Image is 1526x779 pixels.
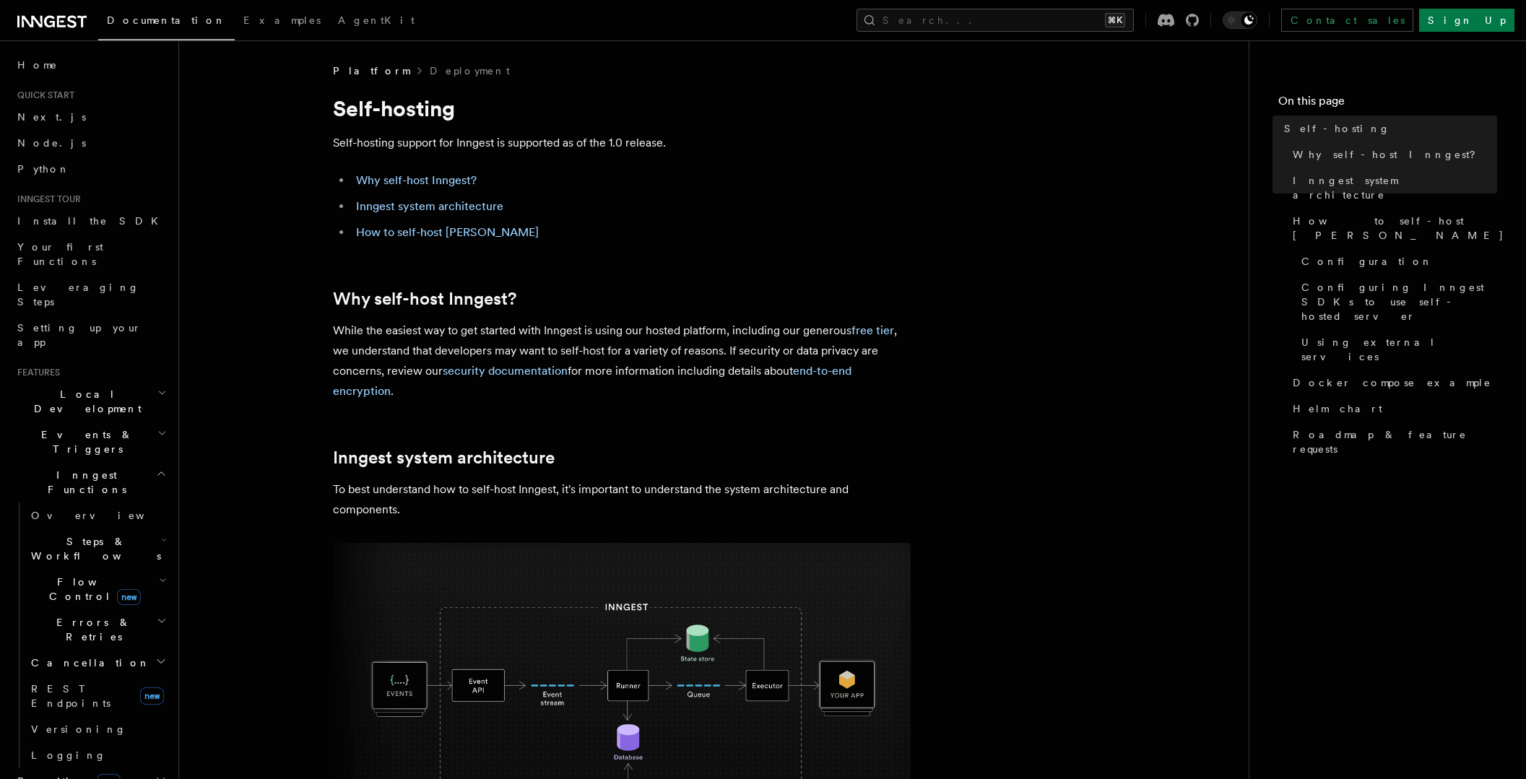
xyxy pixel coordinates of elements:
[25,742,170,768] a: Logging
[1223,12,1257,29] button: Toggle dark mode
[17,282,139,308] span: Leveraging Steps
[31,683,110,709] span: REST Endpoints
[17,215,167,227] span: Install the SDK
[1287,370,1497,396] a: Docker compose example
[1301,280,1497,323] span: Configuring Inngest SDKs to use self-hosted server
[333,448,555,468] a: Inngest system architecture
[1296,329,1497,370] a: Using external services
[17,241,103,267] span: Your first Functions
[117,589,141,605] span: new
[1278,92,1497,116] h4: On this page
[1293,173,1497,202] span: Inngest system architecture
[1301,254,1433,269] span: Configuration
[17,58,58,72] span: Home
[31,749,106,761] span: Logging
[12,130,170,156] a: Node.js
[1284,121,1390,136] span: Self-hosting
[12,274,170,315] a: Leveraging Steps
[1293,214,1504,243] span: How to self-host [PERSON_NAME]
[356,199,503,213] a: Inngest system architecture
[333,479,911,520] p: To best understand how to self-host Inngest, it's important to understand the system architecture...
[1287,167,1497,208] a: Inngest system architecture
[1296,274,1497,329] a: Configuring Inngest SDKs to use self-hosted server
[1287,396,1497,422] a: Helm chart
[12,387,157,416] span: Local Development
[12,462,170,502] button: Inngest Functions
[333,321,911,401] p: While the easiest way to get started with Inngest is using our hosted platform, including our gen...
[857,9,1134,32] button: Search...⌘K
[338,14,415,26] span: AgentKit
[1105,13,1125,27] kbd: ⌘K
[12,422,170,462] button: Events & Triggers
[333,64,409,78] span: Platform
[140,687,164,705] span: new
[356,225,539,239] a: How to self-host [PERSON_NAME]
[1419,9,1514,32] a: Sign Up
[25,575,159,604] span: Flow Control
[12,90,74,101] span: Quick start
[12,427,157,456] span: Events & Triggers
[1301,335,1497,364] span: Using external services
[17,163,70,175] span: Python
[12,52,170,78] a: Home
[25,609,170,650] button: Errors & Retries
[25,569,170,609] button: Flow Controlnew
[851,323,894,337] a: free tier
[235,4,329,39] a: Examples
[25,534,161,563] span: Steps & Workflows
[107,14,226,26] span: Documentation
[356,173,477,187] a: Why self-host Inngest?
[333,289,516,309] a: Why self-host Inngest?
[12,315,170,355] a: Setting up your app
[25,502,170,528] a: Overview
[1293,147,1486,162] span: Why self-host Inngest?
[12,208,170,234] a: Install the SDK
[12,367,60,378] span: Features
[443,364,568,378] a: security documentation
[12,381,170,422] button: Local Development
[25,615,157,644] span: Errors & Retries
[1287,142,1497,167] a: Why self-host Inngest?
[17,322,142,348] span: Setting up your app
[98,4,235,40] a: Documentation
[25,650,170,676] button: Cancellation
[329,4,423,39] a: AgentKit
[1281,9,1413,32] a: Contact sales
[17,111,86,123] span: Next.js
[243,14,321,26] span: Examples
[333,133,911,153] p: Self-hosting support for Inngest is supported as of the 1.0 release.
[1293,401,1382,416] span: Helm chart
[25,656,150,670] span: Cancellation
[12,156,170,182] a: Python
[1293,375,1491,390] span: Docker compose example
[12,468,156,497] span: Inngest Functions
[1278,116,1497,142] a: Self-hosting
[31,723,126,735] span: Versioning
[1287,208,1497,248] a: How to self-host [PERSON_NAME]
[12,502,170,768] div: Inngest Functions
[17,137,86,149] span: Node.js
[12,193,81,205] span: Inngest tour
[430,64,510,78] a: Deployment
[1287,422,1497,462] a: Roadmap & feature requests
[12,104,170,130] a: Next.js
[31,510,180,521] span: Overview
[333,95,911,121] h1: Self-hosting
[25,528,170,569] button: Steps & Workflows
[12,234,170,274] a: Your first Functions
[25,716,170,742] a: Versioning
[1293,427,1497,456] span: Roadmap & feature requests
[1296,248,1497,274] a: Configuration
[25,676,170,716] a: REST Endpointsnew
